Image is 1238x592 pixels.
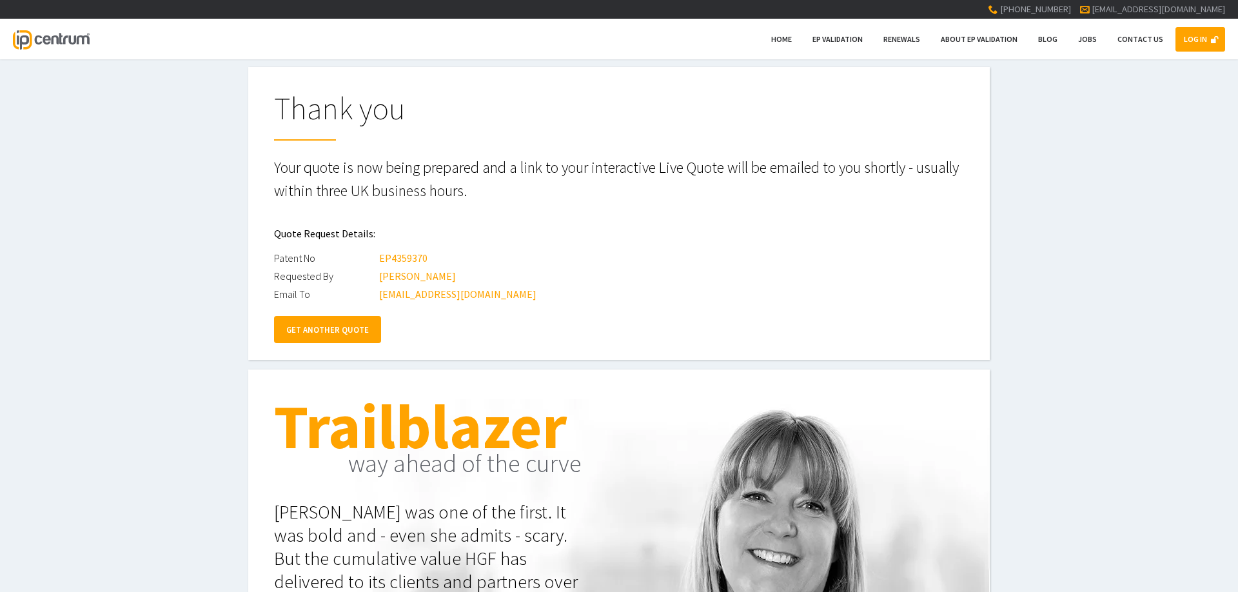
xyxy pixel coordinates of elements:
[875,27,928,52] a: Renewals
[812,34,863,44] span: EP Validation
[1038,34,1057,44] span: Blog
[274,218,964,249] h2: Quote Request Details:
[1175,27,1225,52] a: LOG IN
[13,19,89,59] a: IP Centrum
[941,34,1017,44] span: About EP Validation
[274,316,381,343] a: GET ANOTHER QUOTE
[1030,27,1066,52] a: Blog
[274,249,377,267] div: Patent No
[379,285,536,303] div: [EMAIL_ADDRESS][DOMAIN_NAME]
[274,267,377,285] div: Requested By
[1092,3,1225,15] a: [EMAIL_ADDRESS][DOMAIN_NAME]
[771,34,792,44] span: Home
[883,34,920,44] span: Renewals
[1078,34,1097,44] span: Jobs
[932,27,1026,52] a: About EP Validation
[1070,27,1105,52] a: Jobs
[274,285,377,303] div: Email To
[379,249,427,267] div: EP4359370
[1109,27,1172,52] a: Contact Us
[379,267,456,285] div: [PERSON_NAME]
[274,156,964,202] p: Your quote is now being prepared and a link to your interactive Live Quote will be emailed to you...
[1000,3,1071,15] span: [PHONE_NUMBER]
[804,27,871,52] a: EP Validation
[1117,34,1163,44] span: Contact Us
[274,93,964,141] h1: Thank you
[763,27,800,52] a: Home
